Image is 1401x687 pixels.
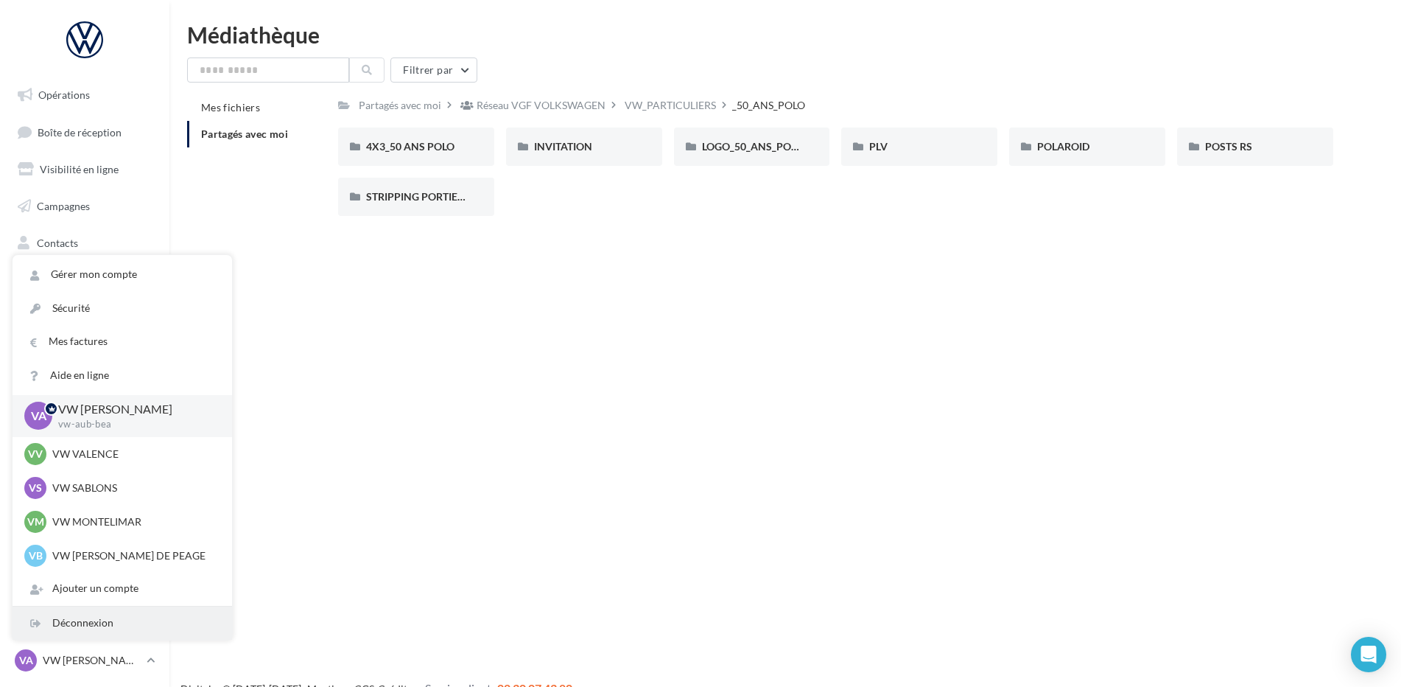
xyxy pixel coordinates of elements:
[13,359,232,392] a: Aide en ligne
[1037,140,1089,153] span: POLAROID
[31,408,46,425] span: VA
[534,140,592,153] span: INVITATION
[201,128,288,140] span: Partagés avec moi
[13,325,232,358] a: Mes factures
[9,228,161,259] a: Contacts
[52,515,214,529] p: VW MONTELIMAR
[9,338,161,381] a: PLV et print personnalisable
[9,386,161,430] a: Campagnes DataOnDemand
[40,163,119,175] span: Visibilité en ligne
[869,140,888,153] span: PLV
[58,401,208,418] p: VW [PERSON_NAME]
[58,418,208,431] p: vw-aub-bea
[9,264,161,295] a: Médiathèque
[29,481,42,495] span: VS
[702,140,804,153] span: LOGO_50_ANS_POLO
[1205,140,1252,153] span: POSTS RS
[52,548,214,563] p: VW [PERSON_NAME] DE PEAGE
[52,447,214,461] p: VW VALENCE
[28,447,43,461] span: VV
[359,98,441,113] div: Partagés avec moi
[13,258,232,291] a: Gérer mon compte
[477,98,605,113] div: Réseau VGF VOLKSWAGEN
[52,481,214,495] p: VW SABLONS
[9,80,161,111] a: Opérations
[625,98,716,113] div: VW_PARTICULIERS
[201,101,260,114] span: Mes fichiers
[390,57,477,83] button: Filtrer par
[29,548,43,563] span: VB
[9,154,161,185] a: Visibilité en ligne
[366,140,454,153] span: 4X3_50 ANS POLO
[37,236,78,248] span: Contacts
[9,191,161,222] a: Campagnes
[19,653,33,668] span: VA
[13,607,232,640] div: Déconnexion
[9,116,161,148] a: Boîte de réception
[9,301,161,332] a: Calendrier
[37,200,90,212] span: Campagnes
[12,646,158,674] a: VA VW [PERSON_NAME]
[732,98,805,113] div: _50_ANS_POLO
[366,190,470,203] span: STRIPPING PORTIERE
[38,125,122,138] span: Boîte de réception
[187,24,1383,46] div: Médiathèque
[13,572,232,605] div: Ajouter un compte
[27,515,44,529] span: VM
[13,292,232,325] a: Sécurité
[43,653,141,668] p: VW [PERSON_NAME]
[1351,637,1386,672] div: Open Intercom Messenger
[38,88,90,101] span: Opérations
